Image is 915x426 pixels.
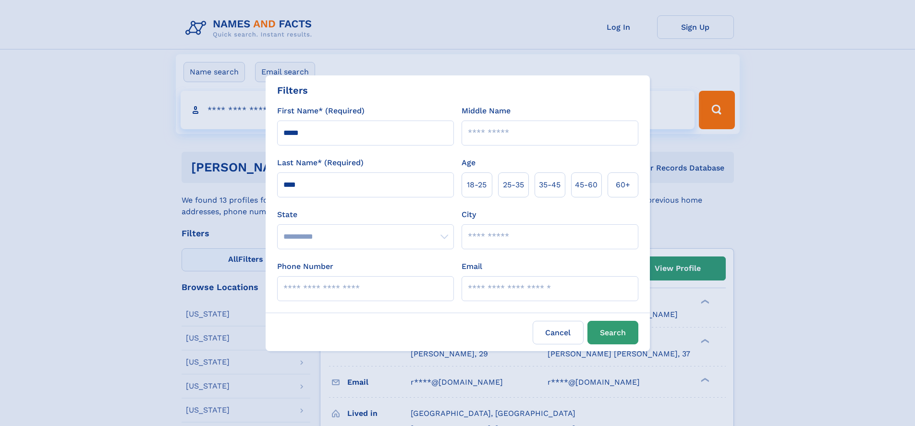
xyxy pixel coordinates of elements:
[277,83,308,97] div: Filters
[462,209,476,220] label: City
[533,321,584,344] label: Cancel
[277,209,454,220] label: State
[467,179,487,191] span: 18‑25
[539,179,561,191] span: 35‑45
[462,261,482,272] label: Email
[277,105,365,117] label: First Name* (Required)
[503,179,524,191] span: 25‑35
[277,261,333,272] label: Phone Number
[277,157,364,169] label: Last Name* (Required)
[575,179,598,191] span: 45‑60
[462,105,511,117] label: Middle Name
[587,321,638,344] button: Search
[616,179,630,191] span: 60+
[462,157,476,169] label: Age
